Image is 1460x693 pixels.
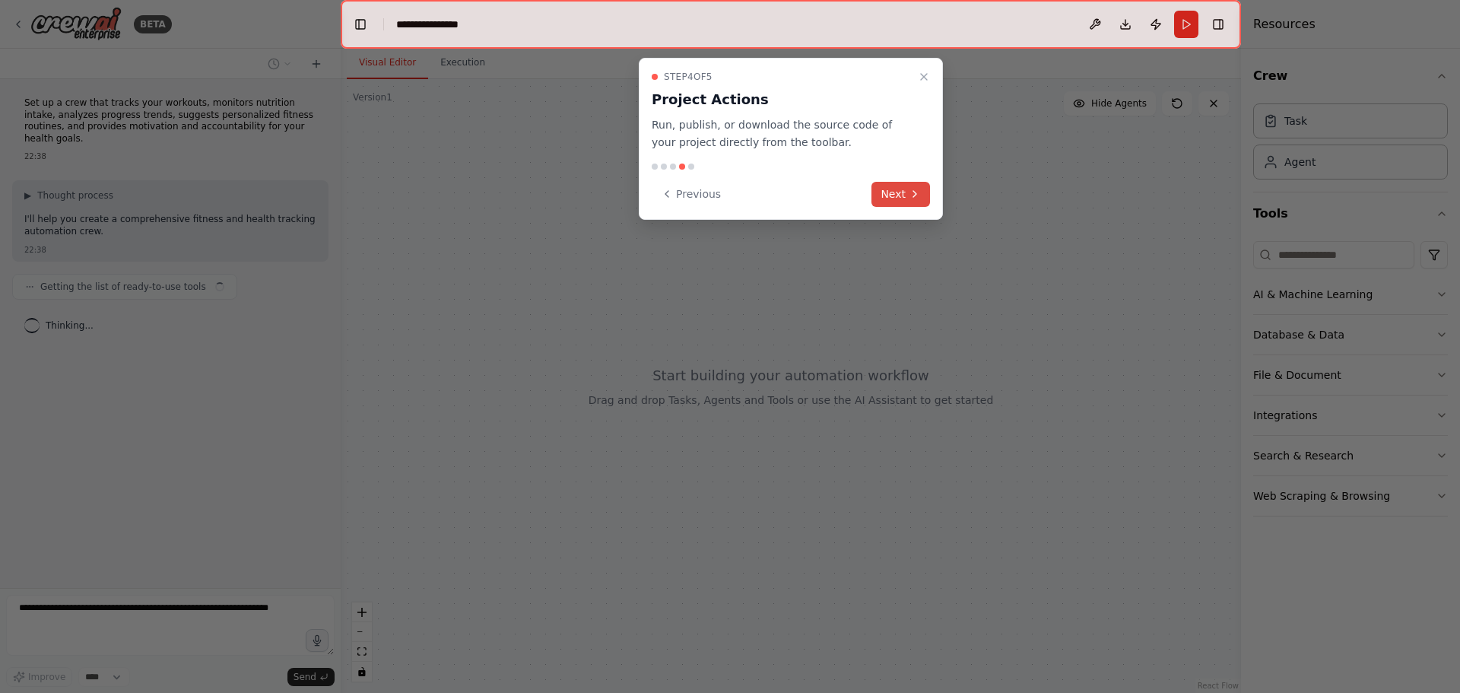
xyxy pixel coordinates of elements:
[871,182,930,207] button: Next
[652,89,912,110] h3: Project Actions
[664,71,713,83] span: Step 4 of 5
[915,68,933,86] button: Close walkthrough
[652,116,912,151] p: Run, publish, or download the source code of your project directly from the toolbar.
[350,14,371,35] button: Hide left sidebar
[652,182,730,207] button: Previous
